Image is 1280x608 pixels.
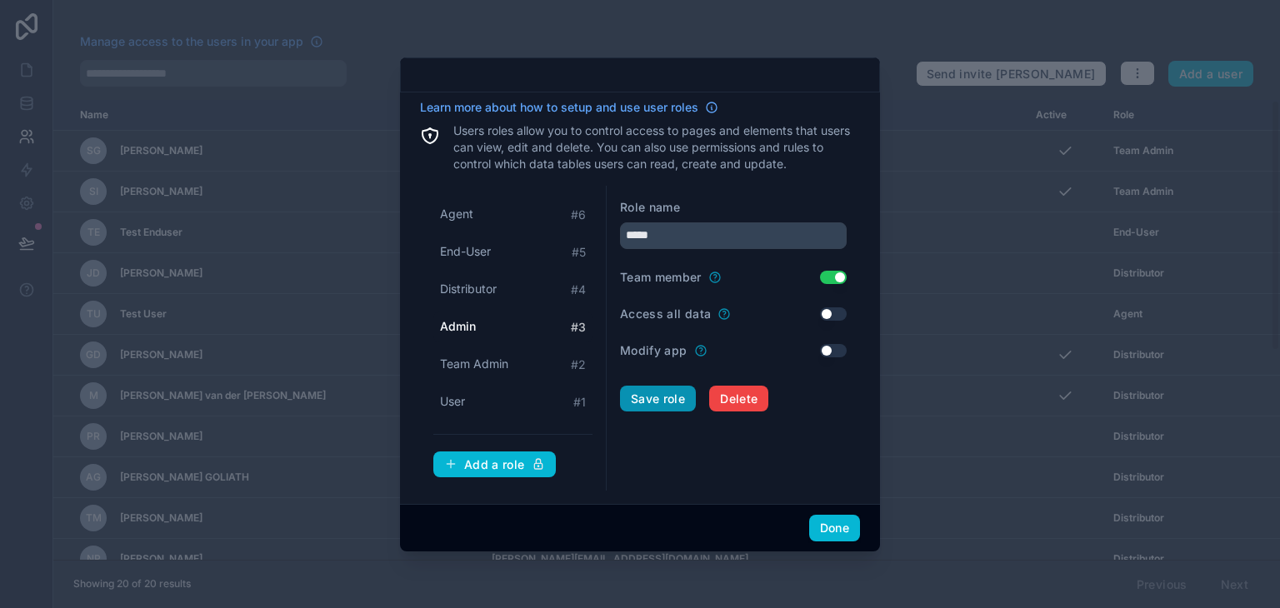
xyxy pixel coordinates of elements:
button: Done [809,515,860,541]
span: Distributor [440,281,497,297]
label: Modify app [620,342,687,359]
label: Team member [620,269,702,286]
button: Save role [620,386,696,412]
span: # 1 [573,394,586,411]
span: # 2 [571,356,586,373]
span: # 3 [571,319,586,336]
span: Delete [720,391,757,406]
span: Agent [440,206,473,222]
button: Add a role [433,451,556,478]
button: Delete [709,386,768,412]
div: Add a role [444,457,545,472]
span: # 6 [571,207,586,223]
a: Learn more about how to setup and use user roles [420,99,718,116]
label: Role name [620,199,680,216]
label: Access all data [620,306,711,322]
span: Admin [440,318,476,335]
span: Learn more about how to setup and use user roles [420,99,698,116]
p: Users roles allow you to control access to pages and elements that users can view, edit and delet... [453,122,860,172]
span: # 4 [571,282,586,298]
span: User [440,393,465,410]
span: # 5 [572,244,586,261]
span: Team Admin [440,356,508,372]
span: End-User [440,243,491,260]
